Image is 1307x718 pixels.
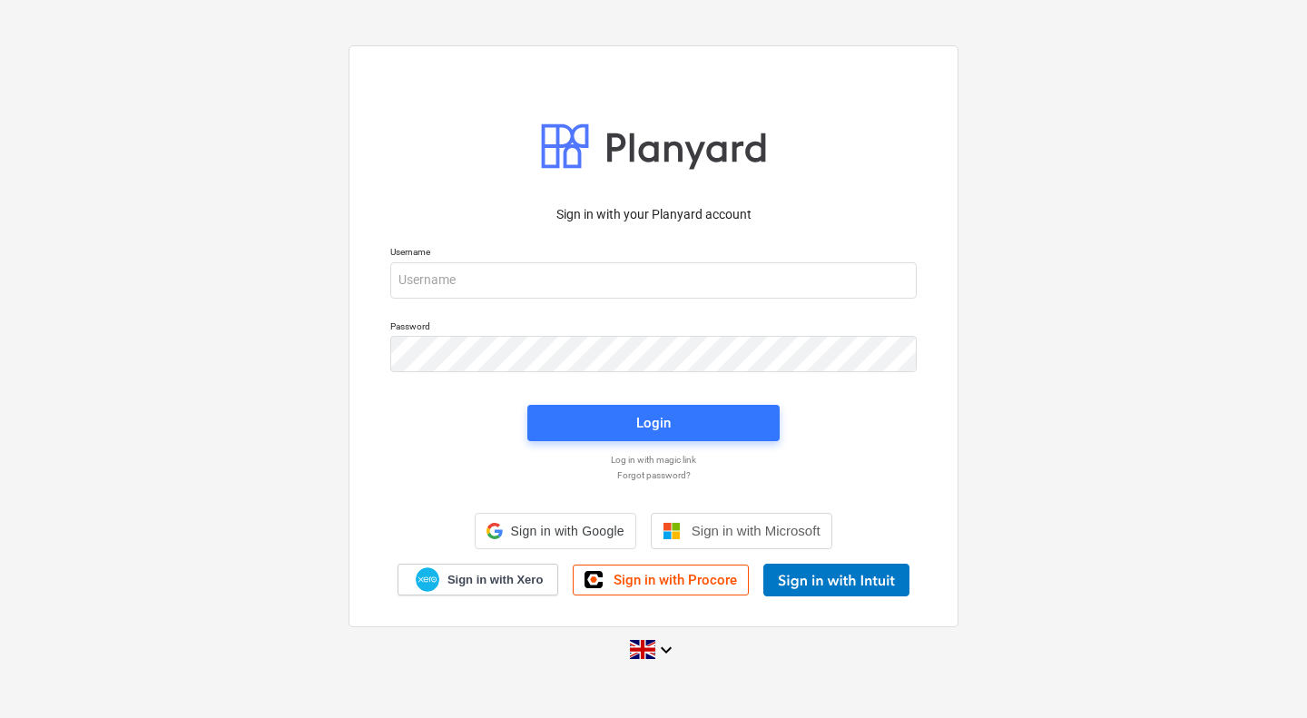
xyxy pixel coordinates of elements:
[614,572,737,588] span: Sign in with Procore
[381,469,926,481] a: Forgot password?
[636,411,671,435] div: Login
[573,565,749,595] a: Sign in with Procore
[381,454,926,466] a: Log in with magic link
[475,513,635,549] div: Sign in with Google
[390,205,917,224] p: Sign in with your Planyard account
[416,567,439,592] img: Xero logo
[510,524,624,538] span: Sign in with Google
[655,639,677,661] i: keyboard_arrow_down
[692,523,821,538] span: Sign in with Microsoft
[390,320,917,336] p: Password
[447,572,543,588] span: Sign in with Xero
[390,246,917,261] p: Username
[663,522,681,540] img: Microsoft logo
[398,564,559,595] a: Sign in with Xero
[390,262,917,299] input: Username
[527,405,780,441] button: Login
